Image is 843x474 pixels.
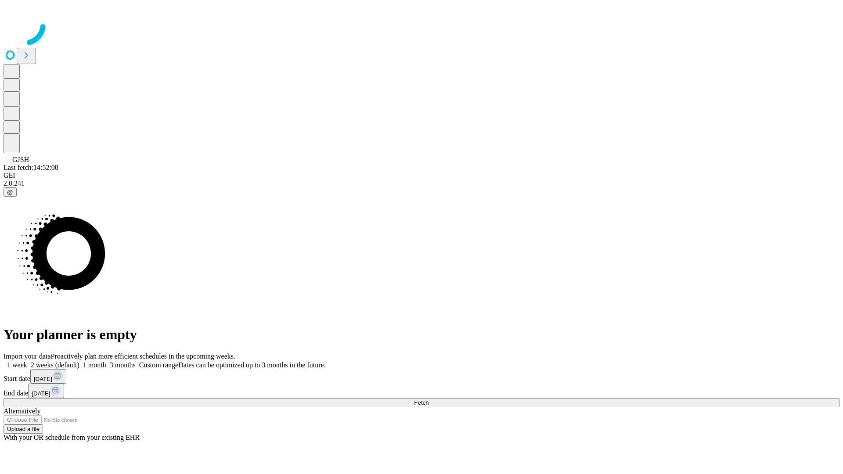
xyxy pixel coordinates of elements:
[4,384,839,398] div: End date
[12,156,29,163] span: GJSH
[4,172,839,180] div: GEI
[4,180,839,187] div: 2.0.241
[83,361,106,369] span: 1 month
[32,390,50,397] span: [DATE]
[31,361,79,369] span: 2 weeks (default)
[178,361,325,369] span: Dates can be optimized up to 3 months in the future.
[34,376,52,382] span: [DATE]
[4,434,140,441] span: With your OR schedule from your existing EHR
[7,189,13,195] span: @
[4,164,58,171] span: Last fetch: 14:52:08
[4,187,17,197] button: @
[30,369,66,384] button: [DATE]
[139,361,178,369] span: Custom range
[28,384,64,398] button: [DATE]
[414,399,429,406] span: Fetch
[4,424,43,434] button: Upload a file
[4,369,839,384] div: Start date
[110,361,136,369] span: 3 months
[4,327,839,343] h1: Your planner is empty
[51,352,235,360] span: Proactively plan more efficient schedules in the upcoming weeks.
[4,407,40,415] span: Alternatively
[4,352,51,360] span: Import your data
[4,398,839,407] button: Fetch
[7,361,27,369] span: 1 week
